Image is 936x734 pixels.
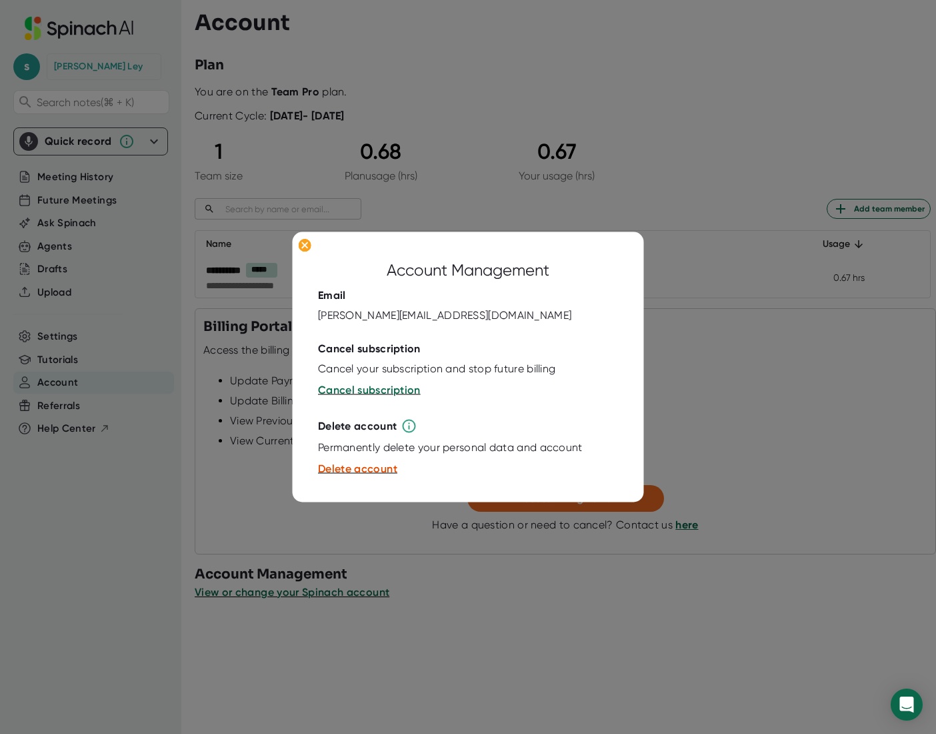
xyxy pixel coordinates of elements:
div: Email [318,288,346,302]
div: [PERSON_NAME][EMAIL_ADDRESS][DOMAIN_NAME] [318,308,571,322]
div: Delete account [318,419,397,432]
div: Open Intercom Messenger [891,689,923,721]
span: Delete account [318,462,397,474]
div: Cancel your subscription and stop future billing [318,362,555,375]
div: Account Management [387,258,549,282]
div: Cancel subscription [318,342,421,355]
button: Delete account [318,460,397,476]
span: Cancel subscription [318,383,421,396]
div: Permanently delete your personal data and account [318,440,583,454]
button: Cancel subscription [318,382,421,398]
